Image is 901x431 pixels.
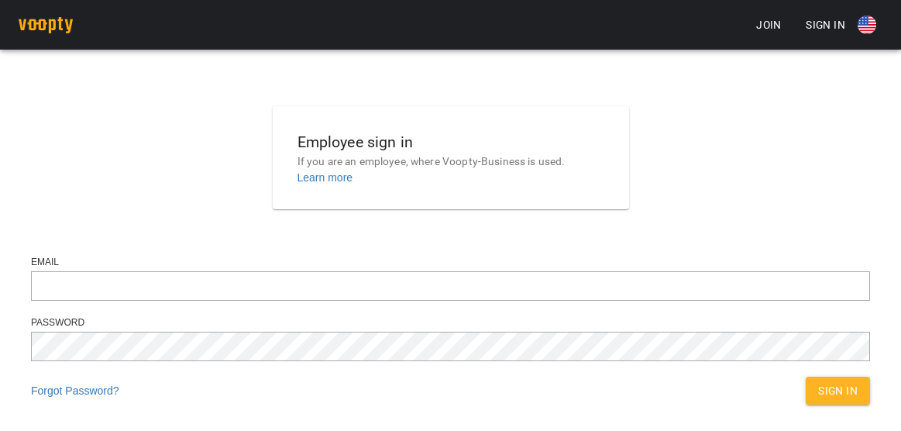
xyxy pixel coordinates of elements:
h6: Employee sign in [297,130,604,154]
p: If you are an employee, where Voopty-Business is used. [297,154,604,170]
span: Join [756,16,782,34]
img: voopty.png [19,17,73,33]
a: Learn more [297,171,353,184]
span: Sign In [818,381,858,400]
span: Sign In [806,16,845,34]
button: Sign In [806,377,870,405]
a: Sign In [800,11,851,39]
a: Forgot Password? [31,384,119,397]
div: Email [31,256,870,269]
div: Password [31,316,870,329]
img: US.svg [858,16,876,34]
a: Join [750,11,800,39]
button: Employee sign inIf you are an employee, where Voopty-Business is used.Learn more [285,118,617,198]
